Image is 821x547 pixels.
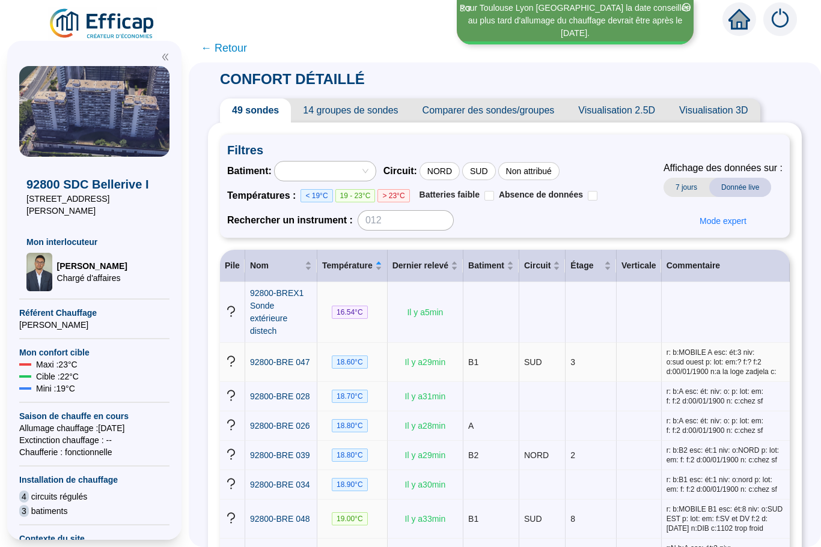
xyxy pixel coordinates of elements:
[763,2,797,36] img: alerts
[19,446,169,458] span: Chaufferie : fonctionnelle
[332,306,368,319] span: 16.54 °C
[383,164,417,178] span: Circuit :
[48,7,157,41] img: efficap energie logo
[524,357,542,367] span: SUD
[250,421,310,431] span: 92800-BRE 026
[227,189,301,203] span: Températures :
[26,236,162,248] span: Mon interlocuteur
[36,358,78,370] span: Maxi : 23 °C
[332,419,368,432] span: 18.80 °C
[250,391,310,401] span: 92800-BRE 028
[667,475,785,494] span: r: b:B1 esc: ét:1 niv: o:nord p: lot: em: f: f:2 d:00/01/1900 n: c:chez sf
[570,514,575,524] span: 8
[667,504,785,533] span: r: b:MOBILE B1 esc: ét:8 niv: o:SUD EST p: lot: em: f:SV et DV f:2 d:[DATE] n:DIB c:1102 trop froid
[377,189,409,202] span: > 23°C
[19,474,169,486] span: Installation de chauffage
[225,261,240,270] span: Pile
[682,3,691,11] span: close-circle
[570,357,575,367] span: 3
[498,162,560,180] div: Non attribué
[332,512,368,525] span: 19.00 °C
[570,259,602,272] span: Étage
[617,250,662,282] th: Verticale
[405,450,446,460] span: Il y a 29 min
[322,259,373,272] span: Température
[26,193,162,217] span: [STREET_ADDRESS][PERSON_NAME]
[19,491,29,503] span: 4
[499,190,583,199] span: Absence de données
[36,382,75,394] span: Mini : 19 °C
[250,259,302,272] span: Nom
[225,355,237,367] span: question
[250,287,312,337] a: 92800-BREX1 Sonde extérieure distech
[468,421,474,431] span: A
[250,513,310,525] a: 92800-BRE 048
[250,420,310,432] a: 92800-BRE 026
[405,357,446,367] span: Il y a 29 min
[459,2,692,40] div: Pour Toulouse Lyon [GEOGRAPHIC_DATA] la date conseillée au plus tard d'allumage du chauffage devr...
[250,357,310,367] span: 92800-BRE 047
[301,189,332,202] span: < 19°C
[566,98,667,122] span: Visualisation 2.5D
[225,419,237,431] span: question
[19,346,169,358] span: Mon confort cible
[250,288,304,336] span: 92800-BREX1 Sonde extérieure distech
[250,356,310,369] a: 92800-BRE 047
[317,250,388,282] th: Température
[225,477,237,490] span: question
[664,178,709,197] span: 7 jours
[667,348,785,376] span: r: b:MOBILE A esc: ét:3 niv: o:sud ouest p: lot: em:? f:? f:2 d:00/01/1900 n:a la loge zadjela c:
[405,391,446,401] span: Il y a 31 min
[26,253,52,291] img: Chargé d'affaires
[728,8,750,30] span: home
[420,190,480,199] span: Batteries faible
[524,514,542,524] span: SUD
[407,307,443,317] span: Il y a 5 min
[392,259,448,272] span: Dernier relevé
[36,370,79,382] span: Cible : 22 °C
[250,480,310,489] span: 92800-BRE 034
[57,260,127,272] span: [PERSON_NAME]
[468,514,478,524] span: B1
[566,250,617,282] th: Étage
[690,211,756,231] button: Mode expert
[250,479,310,491] a: 92800-BRE 034
[662,250,790,282] th: Commentaire
[227,213,353,228] span: Rechercher un instrument :
[250,390,310,403] a: 92800-BRE 028
[19,307,169,319] span: Référent Chauffage
[460,4,471,13] i: 3 / 3
[19,533,169,545] span: Contexte du site
[225,305,237,318] span: question
[19,319,169,331] span: [PERSON_NAME]
[463,250,519,282] th: Batiment
[332,449,368,462] span: 18.80 °C
[208,71,377,87] span: CONFORT DÉTAILLÉ
[225,448,237,461] span: question
[31,491,87,503] span: circuits régulés
[201,40,247,56] span: ← Retour
[225,512,237,524] span: question
[358,210,454,231] input: 012
[332,478,368,491] span: 18.90 °C
[26,176,162,193] span: 92800 SDC Bellerive I
[405,514,446,524] span: Il y a 33 min
[709,178,771,197] span: Donnée live
[250,450,310,460] span: 92800-BRE 039
[667,446,785,465] span: r: b:B2 esc: ét:1 niv: o:NORD p: lot: em: f: f:2 d:00/01/1900 n: c:chez sf
[519,250,566,282] th: Circuit
[388,250,463,282] th: Dernier relevé
[291,98,410,122] span: 14 groupes de sondes
[667,387,785,406] span: r: b:A esc: ét: niv: o: p: lot: em: f: f:2 d:00/01/1900 n: c:chez sf
[700,215,746,228] span: Mode expert
[31,505,68,517] span: batiments
[667,98,760,122] span: Visualisation 3D
[332,390,368,403] span: 18.70 °C
[468,357,478,367] span: B1
[335,189,376,202] span: 19 - 23°C
[161,53,169,61] span: double-left
[405,480,446,489] span: Il y a 30 min
[468,259,504,272] span: Batiment
[220,98,291,122] span: 49 sondes
[420,162,460,180] div: NORD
